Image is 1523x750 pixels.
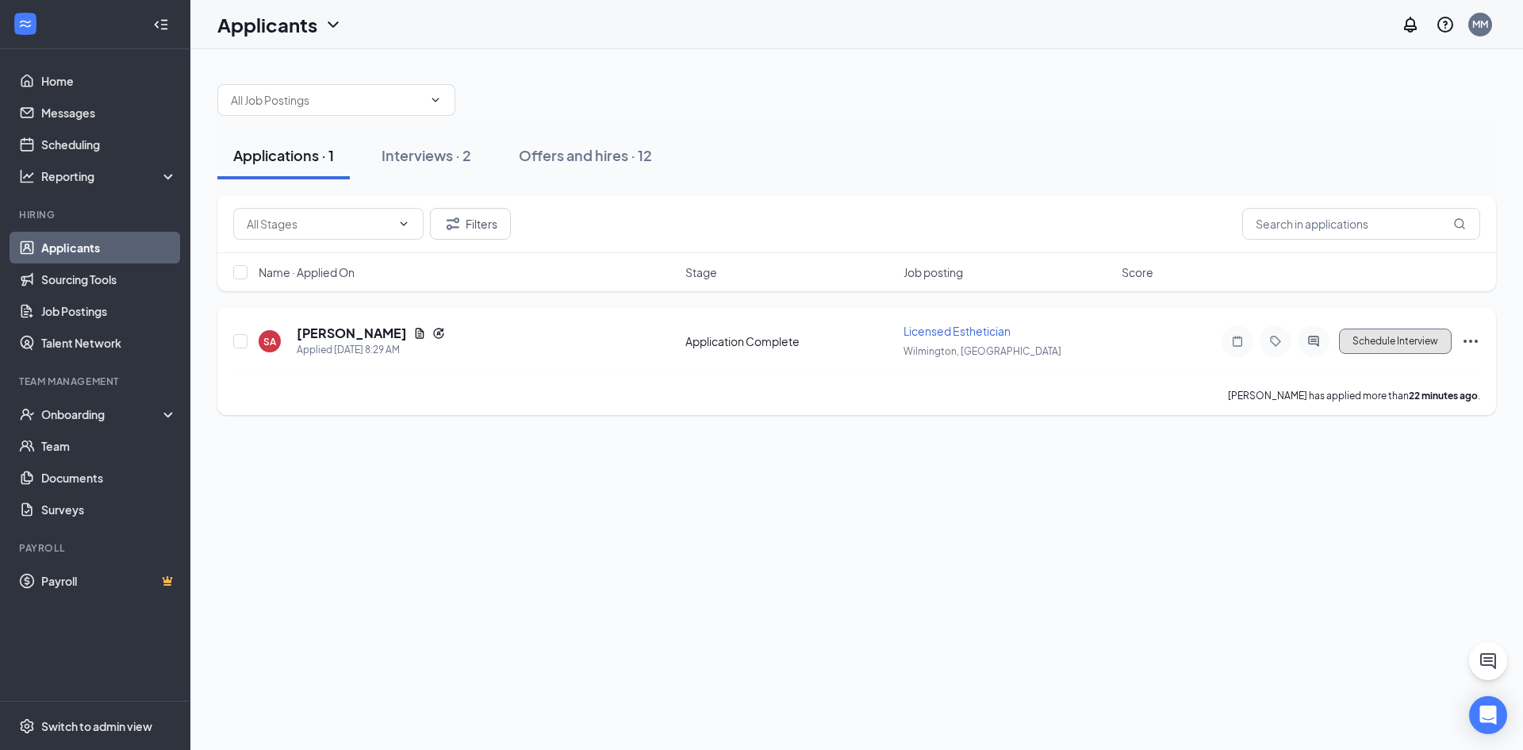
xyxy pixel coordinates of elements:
[903,324,1011,338] span: Licensed Esthetician
[382,145,471,165] div: Interviews · 2
[432,327,445,340] svg: Reapply
[397,217,410,230] svg: ChevronDown
[1469,696,1507,734] div: Open Intercom Messenger
[41,494,177,525] a: Surveys
[1228,389,1480,402] p: [PERSON_NAME] has applied more than .
[153,17,169,33] svg: Collapse
[1453,217,1466,230] svg: MagnifyingGlass
[41,263,177,295] a: Sourcing Tools
[263,335,276,348] div: SA
[231,91,423,109] input: All Job Postings
[41,232,177,263] a: Applicants
[685,333,894,349] div: Application Complete
[19,541,174,555] div: Payroll
[41,97,177,129] a: Messages
[41,327,177,359] a: Talent Network
[903,345,1061,357] span: Wilmington, [GEOGRAPHIC_DATA]
[217,11,317,38] h1: Applicants
[519,145,652,165] div: Offers and hires · 12
[41,565,177,597] a: PayrollCrown
[1479,652,1498,671] svg: ChatActive
[685,264,717,280] span: Stage
[1409,390,1478,402] b: 22 minutes ago
[19,375,174,388] div: Team Management
[1472,17,1488,31] div: MM
[1401,15,1420,34] svg: Notifications
[1266,335,1285,348] svg: Tag
[1436,15,1455,34] svg: QuestionInfo
[41,718,152,734] div: Switch to admin view
[41,129,177,160] a: Scheduling
[233,145,334,165] div: Applications · 1
[247,215,391,233] input: All Stages
[19,406,35,422] svg: UserCheck
[430,208,511,240] button: Filter Filters
[41,65,177,97] a: Home
[41,295,177,327] a: Job Postings
[41,406,163,422] div: Onboarding
[41,462,177,494] a: Documents
[443,214,462,233] svg: Filter
[1304,335,1323,348] svg: ActiveChat
[1122,264,1153,280] span: Score
[1461,332,1480,351] svg: Ellipses
[41,430,177,462] a: Team
[1228,335,1247,348] svg: Note
[903,264,963,280] span: Job posting
[41,168,178,184] div: Reporting
[1242,208,1480,240] input: Search in applications
[297,342,445,358] div: Applied [DATE] 8:29 AM
[1469,642,1507,680] button: ChatActive
[19,168,35,184] svg: Analysis
[413,327,426,340] svg: Document
[259,264,355,280] span: Name · Applied On
[1339,329,1452,354] button: Schedule Interview
[17,16,33,32] svg: WorkstreamLogo
[19,208,174,221] div: Hiring
[429,94,442,106] svg: ChevronDown
[297,325,407,342] h5: [PERSON_NAME]
[19,718,35,734] svg: Settings
[324,15,343,34] svg: ChevronDown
